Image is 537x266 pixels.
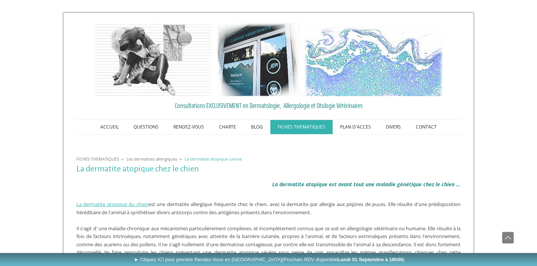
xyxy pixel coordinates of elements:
span: La dermatite atopique canine [185,156,242,162]
a: La dermatite atopique canine [183,156,244,162]
a: ACCUEIL [93,120,126,134]
strong: La dermatite atopique est avant tout une maladie génétique chez le chien ... [272,181,461,188]
a: La dermatite atopique du chien [76,201,148,208]
a: RENDEZ-VOUS [166,120,211,134]
span: (Prochain RDV disponible ) [282,257,405,262]
span: Défiler vers le haut [502,232,514,243]
a: FICHES THEMATIQUES [270,120,333,134]
span: Il s'agit d' une maladie chronique aux mécanismes particulièrement complexes, et incomplètement c... [76,225,461,264]
span: Les dermatites allergiques [126,156,177,162]
h1: La dermatite atopique chez le chien [76,164,461,174]
a: DIVERS [379,120,408,134]
a: FICHES THEMATIQUES [75,156,121,162]
b: Lundi 01 Septembre à 18h00 [337,257,403,262]
span: FICHES THEMATIQUES [76,156,119,162]
a: Consultations EXCLUSIVEMENT en Dermatologie, Allergologie et Otologie Vétérinaires [76,100,461,111]
a: CONTACT [408,120,444,134]
a: CHARTE [211,120,244,134]
span: ► Cliquez ICI pour prendre Rendez-Vous en [GEOGRAPHIC_DATA] [134,257,405,262]
a: QUESTIONS [126,120,166,134]
a: Défiler vers le haut [502,232,514,244]
a: Les dermatites allergiques [125,156,179,162]
a: BLOG [244,120,270,134]
a: PLAN D'ACCES [333,120,379,134]
span: est une dermatite allergique fréquente chez le chien, avec la dermatite par allergie aux piqûres ... [76,201,461,216]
